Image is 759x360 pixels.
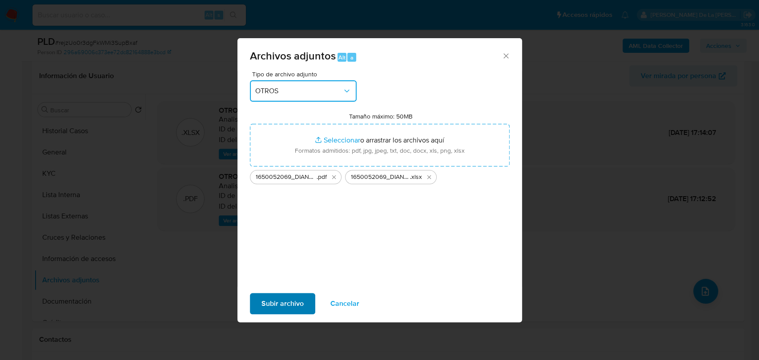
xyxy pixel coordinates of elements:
[250,80,357,102] button: OTROS
[424,172,434,182] button: Eliminar 1650052069_DIANA KAREN MENDEZ MACIAS_SEP2025_AT.xlsx
[351,173,410,182] span: 1650052069_DIANA [PERSON_NAME] MACIAS_SEP2025_AT
[319,293,371,314] button: Cancelar
[250,48,336,63] span: Archivos adjuntos
[255,87,342,95] span: OTROS
[317,173,327,182] span: .pdf
[256,173,317,182] span: 1650052069_DIANA [PERSON_NAME] MACIAS_SEP2025
[329,172,339,182] button: Eliminar 1650052069_DIANA KAREN MENDEZ MACIAS_SEP2025 .pdf
[350,53,353,62] span: a
[338,53,345,62] span: Alt
[330,294,359,313] span: Cancelar
[349,112,413,120] label: Tamaño máximo: 50MB
[410,173,422,182] span: .xlsx
[250,166,510,184] ul: Archivos seleccionados
[502,51,510,59] button: Cerrar
[252,71,359,77] span: Tipo de archivo adjunto
[261,294,304,313] span: Subir archivo
[250,293,315,314] button: Subir archivo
